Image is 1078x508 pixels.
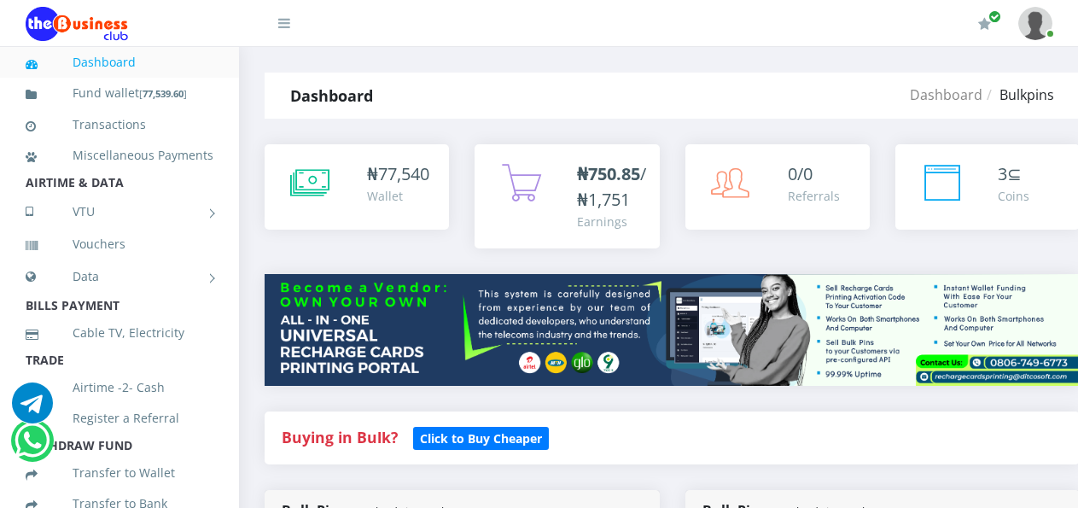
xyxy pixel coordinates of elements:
i: Renew/Upgrade Subscription [978,17,991,31]
strong: Dashboard [290,85,373,106]
div: ₦ [367,161,429,187]
li: Bulkpins [982,85,1054,105]
span: 77,540 [378,162,429,185]
a: Cable TV, Electricity [26,313,213,353]
a: Vouchers [26,225,213,264]
div: Wallet [367,187,429,205]
img: User [1018,7,1052,40]
small: [ ] [139,87,187,100]
a: Transactions [26,105,213,144]
span: 0/0 [788,162,813,185]
div: ⊆ [998,161,1029,187]
a: Transfer to Wallet [26,453,213,493]
a: ₦750.85/₦1,751 Earnings [475,144,659,248]
b: ₦750.85 [577,162,640,185]
b: 77,539.60 [143,87,184,100]
a: Dashboard [26,43,213,82]
div: Earnings [577,213,646,231]
b: Click to Buy Cheaper [420,430,542,447]
a: Data [26,255,213,298]
a: Miscellaneous Payments [26,136,213,175]
span: /₦1,751 [577,162,646,211]
a: Click to Buy Cheaper [413,427,549,447]
a: ₦77,540 Wallet [265,144,449,230]
div: Referrals [788,187,840,205]
a: Airtime -2- Cash [26,368,213,407]
span: Renew/Upgrade Subscription [988,10,1001,23]
a: Register a Referral [26,399,213,438]
a: Chat for support [12,395,53,423]
img: Logo [26,7,128,41]
a: 0/0 Referrals [685,144,870,230]
span: 3 [998,162,1007,185]
strong: Buying in Bulk? [282,427,398,447]
a: Chat for support [15,433,50,461]
a: Fund wallet[77,539.60] [26,73,213,114]
a: VTU [26,190,213,233]
a: Dashboard [910,85,982,104]
div: Coins [998,187,1029,205]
